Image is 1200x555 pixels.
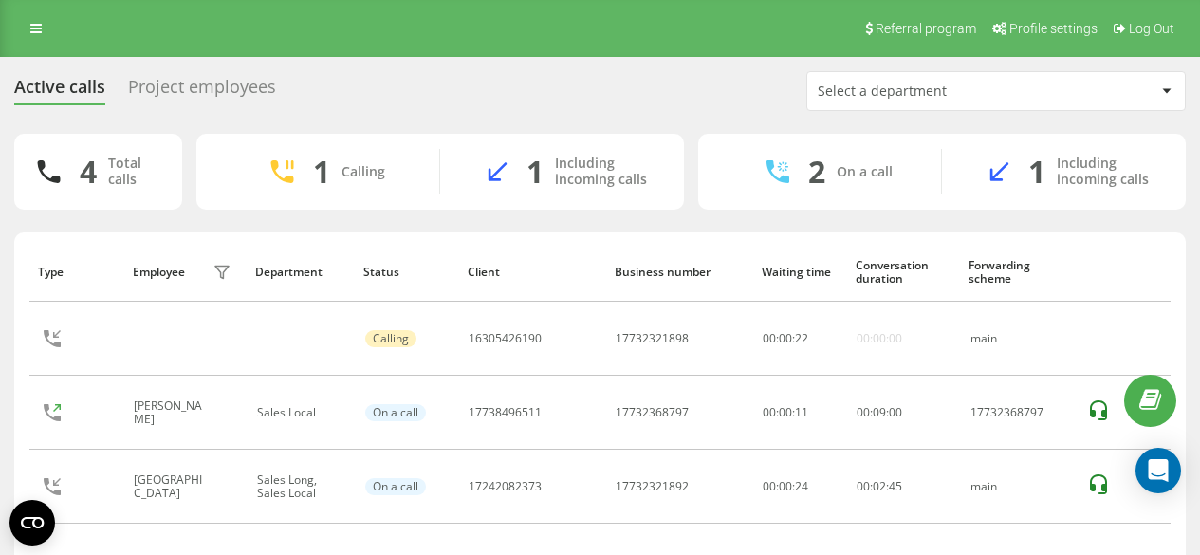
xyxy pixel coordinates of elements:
span: 22 [795,330,808,346]
div: 00:00:00 [857,332,902,345]
div: 1 [526,154,544,190]
div: Total calls [108,156,159,188]
div: [GEOGRAPHIC_DATA] [134,473,209,501]
div: Sales Local [257,406,344,419]
span: Referral program [876,21,976,36]
div: 17732368797 [970,406,1066,419]
div: 17732321892 [616,480,689,493]
div: 4 [80,154,97,190]
div: 17242082373 [469,480,542,493]
button: Open CMP widget [9,500,55,546]
div: Including incoming calls [555,156,655,188]
span: 00 [779,330,792,346]
div: Active calls [14,77,105,106]
span: 02 [873,478,886,494]
div: Project employees [128,77,276,106]
div: 00:00:11 [763,406,836,419]
div: [PERSON_NAME] [134,399,209,427]
div: On a call [837,164,893,180]
div: 2 [808,154,825,190]
div: main [970,332,1066,345]
div: 1 [313,154,330,190]
div: Calling [365,330,416,347]
div: Forwarding scheme [969,259,1067,287]
div: : : [857,406,902,419]
span: 00 [763,330,776,346]
span: Log Out [1129,21,1174,36]
div: Calling [342,164,385,180]
div: Including incoming calls [1057,156,1157,188]
span: Profile settings [1009,21,1098,36]
div: Business number [615,266,744,279]
span: 00 [889,404,902,420]
div: Type [38,266,114,279]
div: 17738496511 [469,406,542,419]
div: 17732321898 [616,332,689,345]
div: Open Intercom Messenger [1135,448,1181,493]
div: 00:00:24 [763,480,836,493]
div: On a call [365,478,426,495]
div: Conversation duration [856,259,951,287]
div: 1 [1028,154,1045,190]
span: 00 [857,404,870,420]
div: On a call [365,404,426,421]
div: Employee [133,266,185,279]
div: Sales Long, Sales Local [257,473,344,501]
div: Waiting time [762,266,838,279]
div: 16305426190 [469,332,542,345]
div: : : [857,480,902,493]
div: Status [363,266,450,279]
div: Client [468,266,597,279]
div: Department [255,266,345,279]
div: : : [763,332,808,345]
div: Select a department [818,83,1044,100]
div: 17732368797 [616,406,689,419]
span: 00 [857,478,870,494]
span: 09 [873,404,886,420]
span: 45 [889,478,902,494]
div: main [970,480,1066,493]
